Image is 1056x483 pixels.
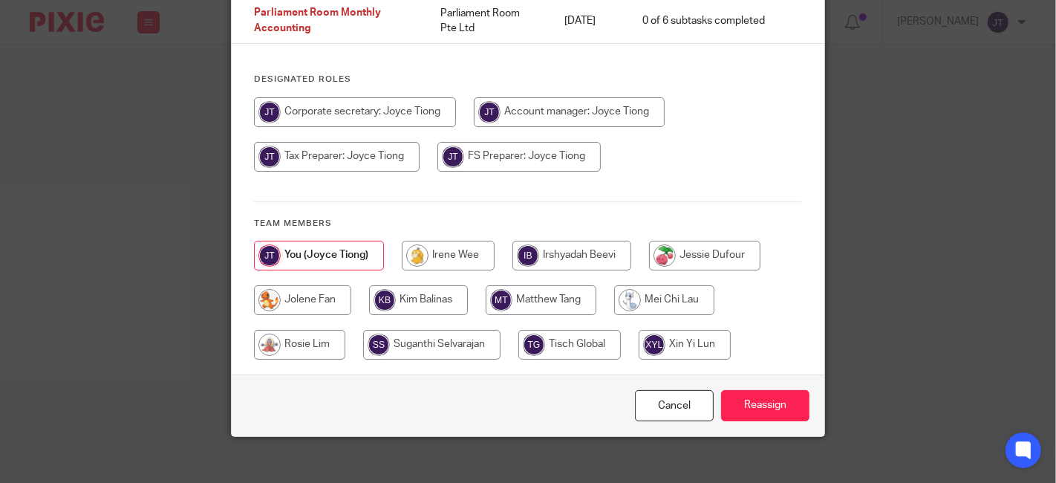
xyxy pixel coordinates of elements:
input: Reassign [721,390,809,422]
h4: Team members [254,218,802,230]
a: Close this dialog window [635,390,714,422]
p: Parliament Room Pte Ltd [440,6,535,36]
p: [DATE] [564,13,613,28]
span: Parliament Room Monthly Accounting [254,8,381,34]
h4: Designated Roles [254,74,802,85]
